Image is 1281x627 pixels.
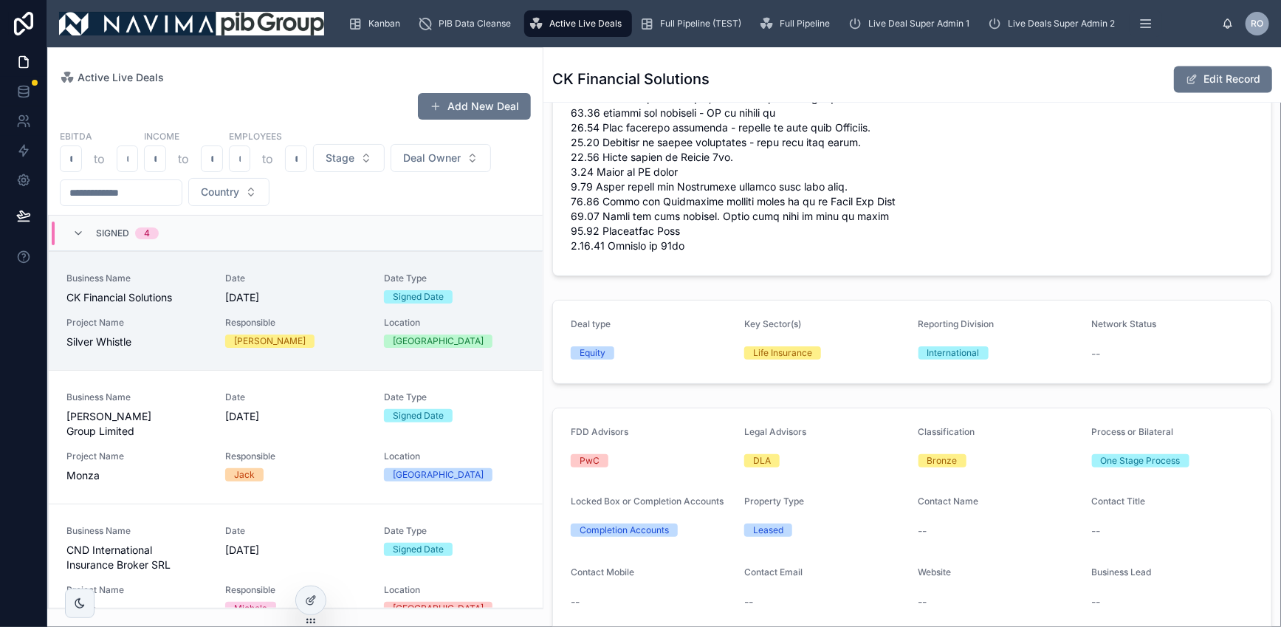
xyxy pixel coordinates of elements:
div: [GEOGRAPHIC_DATA] [393,468,484,482]
span: Date Type [384,525,525,537]
span: Full Pipeline (TEST) [660,18,741,30]
a: Business Name[PERSON_NAME] Group LimitedDate[DATE]Date TypeSigned DateProject NameMonzaResponsibl... [49,370,543,504]
span: Contact Name [918,496,979,507]
span: Responsible [225,317,366,329]
a: Full Pipeline [755,10,840,37]
label: EBITDA [60,129,92,143]
a: Kanban [343,10,411,37]
h1: CK Financial Solutions [552,69,710,89]
span: Date [225,273,366,284]
button: Select Button [391,144,491,172]
div: Completion Accounts [580,524,669,537]
span: Signed [96,227,129,239]
span: [PERSON_NAME] Group Limited [66,409,207,439]
div: Signed Date [393,543,444,556]
span: Monza [66,468,207,483]
span: Business Name [66,391,207,403]
span: Date Type [384,391,525,403]
span: Contact Email [744,566,803,578]
span: [DATE] [225,543,366,558]
span: PIB Data Cleanse [439,18,511,30]
span: Process or Bilateral [1092,426,1174,437]
span: Momo [66,602,207,617]
span: Contact Mobile [571,566,634,578]
span: Network Status [1092,318,1157,329]
span: Deal type [571,318,611,329]
span: Responsible [225,584,366,596]
span: Date [225,525,366,537]
span: Date [225,391,366,403]
button: Select Button [313,144,385,172]
span: [DATE] [225,290,366,305]
span: -- [571,595,580,609]
span: RO [1251,18,1264,30]
span: -- [918,595,927,609]
a: Add New Deal [418,93,531,120]
a: PIB Data Cleanse [413,10,521,37]
span: Website [918,566,952,578]
span: -- [744,595,753,609]
div: [GEOGRAPHIC_DATA] [393,602,484,615]
span: -- [1092,346,1101,361]
span: Contact Title [1092,496,1146,507]
div: Jack [234,468,255,482]
span: Silver Whistle [66,335,207,349]
span: Business Lead [1092,566,1152,578]
span: CK Financial Solutions [66,290,207,305]
div: Equity [580,346,605,360]
span: Location [384,450,525,462]
span: Responsible [225,450,366,462]
img: App logo [59,12,324,35]
div: Signed Date [393,409,444,422]
span: Project Name [66,450,207,462]
span: Country [201,185,239,199]
div: Life Insurance [753,346,812,360]
span: CND International Insurance Broker SRL [66,543,207,572]
span: FDD Advisors [571,426,628,437]
span: -- [1092,595,1101,609]
span: Project Name [66,584,207,596]
div: [PERSON_NAME] [234,335,306,348]
span: [DATE] [225,409,366,424]
span: Deal Owner [403,151,461,165]
span: Key Sector(s) [744,318,801,329]
p: to [178,150,189,168]
span: Stage [326,151,354,165]
span: Classification [918,426,975,437]
div: Signed Date [393,290,444,304]
span: Live Deal Super Admin 1 [868,18,969,30]
span: Live Deals Super Admin 2 [1008,18,1115,30]
span: Reporting Division [918,318,995,329]
a: Full Pipeline (TEST) [635,10,752,37]
span: Business Name [66,525,207,537]
span: Location [384,584,525,596]
span: -- [918,524,927,538]
span: Active Live Deals [78,70,164,85]
div: scrollable content [336,7,1222,40]
a: Active Live Deals [524,10,632,37]
div: One Stage Process [1101,454,1181,467]
span: Business Name [66,273,207,284]
div: DLA [753,454,771,467]
button: Select Button [188,178,269,206]
p: to [262,150,273,168]
span: Location [384,317,525,329]
span: Full Pipeline [780,18,830,30]
span: -- [1092,524,1101,538]
div: Leased [753,524,783,537]
span: Project Name [66,317,207,329]
label: Income [144,129,179,143]
p: to [94,150,105,168]
span: Active Live Deals [549,18,622,30]
a: Live Deals Super Admin 2 [983,10,1125,37]
a: Live Deal Super Admin 1 [843,10,980,37]
span: Kanban [368,18,400,30]
div: International [927,346,980,360]
button: Edit Record [1174,66,1272,92]
div: 4 [144,227,150,239]
span: Date Type [384,273,525,284]
label: Employees [229,129,282,143]
a: Active Live Deals [60,70,164,85]
span: Property Type [744,496,804,507]
div: Bronze [927,454,958,467]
